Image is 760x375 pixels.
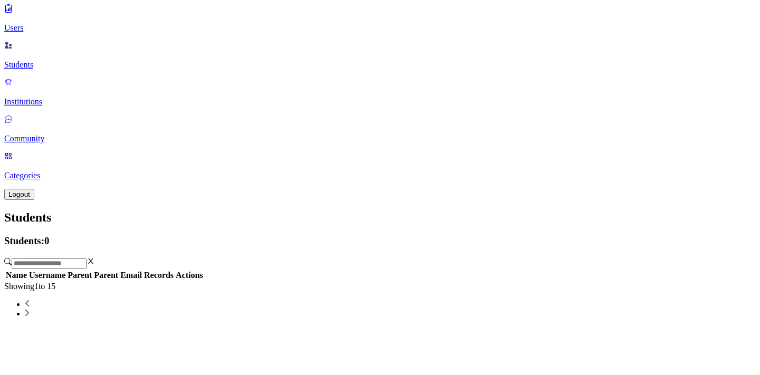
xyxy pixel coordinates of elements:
[8,190,30,198] span: Logout
[176,271,203,280] span: Actions
[25,310,30,316] img: rightarrow.svg
[4,235,756,247] h3: Students: 0
[4,171,756,180] p: Categories
[4,5,756,33] a: Users
[6,271,27,280] span: Name
[4,116,756,143] a: Community
[4,23,756,33] p: Users
[4,189,34,200] button: Logout
[4,282,756,291] div: Showing 1 to 15
[25,300,30,307] img: leftarrow.svg
[4,79,756,107] a: Institutions
[4,300,756,319] ul: Pagination
[68,271,92,280] span: Parent
[94,271,142,280] span: Parent Email
[4,134,756,143] p: Community
[29,271,65,280] span: Username
[4,60,756,70] p: Students
[144,271,174,280] span: Records
[4,210,756,225] h2: Students
[4,42,756,70] a: Students
[4,153,756,180] a: Categories
[4,97,756,107] p: Institutions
